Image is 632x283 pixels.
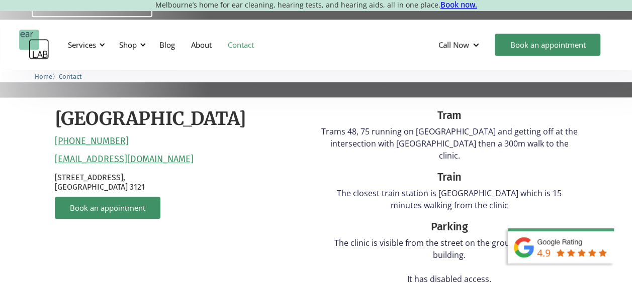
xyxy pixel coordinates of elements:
[55,173,311,192] p: [STREET_ADDRESS], [GEOGRAPHIC_DATA] 3121
[35,71,59,82] li: 〉
[321,187,578,211] p: The closest train station is [GEOGRAPHIC_DATA] which is 15 minutes walking from the clinic
[151,30,183,59] a: Blog
[220,30,262,59] a: Contact
[430,30,490,60] div: Call Now
[55,197,160,219] a: Book an appointment
[183,30,220,59] a: About
[113,30,149,60] div: Shop
[35,73,52,80] span: Home
[119,40,137,50] div: Shop
[19,30,49,60] a: home
[35,71,52,81] a: Home
[59,73,82,80] span: Contact
[68,40,96,50] div: Services
[321,125,578,162] p: Trams 48, 75 running on [GEOGRAPHIC_DATA] and getting off at the intersection with [GEOGRAPHIC_DA...
[495,34,600,56] a: Book an appointment
[62,30,108,60] div: Services
[321,107,578,123] div: Tram
[321,169,578,185] div: Train
[321,219,578,235] div: Parking
[438,40,469,50] div: Call Now
[55,107,246,131] h2: [GEOGRAPHIC_DATA]
[55,136,129,147] a: [PHONE_NUMBER]
[55,154,194,165] a: [EMAIL_ADDRESS][DOMAIN_NAME]
[59,71,82,81] a: Contact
